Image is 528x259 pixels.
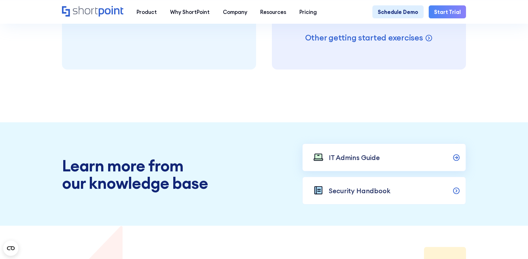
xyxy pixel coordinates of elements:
[260,8,286,16] div: Resources
[130,5,163,19] a: Product
[254,5,293,19] a: Resources
[329,186,390,196] p: Security Handbook
[62,6,123,17] a: Home
[3,241,18,256] button: Open CMP widget
[137,8,157,16] div: Product
[372,5,423,19] a: Schedule Demo
[299,8,317,16] div: Pricing
[329,153,380,163] p: IT Admins Guide
[223,8,247,16] div: Company
[293,5,323,19] a: Pricing
[429,5,466,19] a: Start Trial
[302,177,466,205] a: Security Handbook
[496,229,528,259] iframe: Chat Widget
[216,5,254,19] a: Company
[170,8,210,16] div: Why ShortPoint
[62,157,226,192] h2: Learn more from our knowledge base
[163,5,216,19] a: Why ShortPoint
[305,33,433,43] a: Other getting started exercises
[302,144,466,171] a: IT Admins Guide
[305,33,423,43] p: Other getting started exercises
